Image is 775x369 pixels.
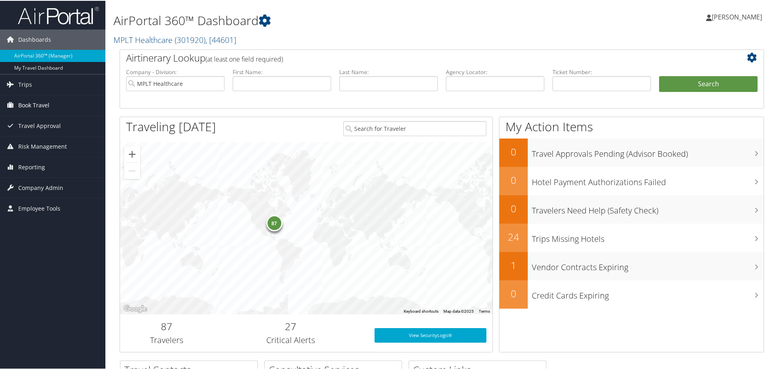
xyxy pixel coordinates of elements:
[343,120,486,135] input: Search for Traveler
[532,228,764,244] h3: Trips Missing Hotels
[113,11,551,28] h1: AirPortal 360™ Dashboard
[499,258,528,271] h2: 1
[122,303,149,314] img: Google
[446,67,544,75] label: Agency Locator:
[18,5,99,24] img: airportal-logo.png
[266,214,282,230] div: 87
[18,115,61,135] span: Travel Approval
[18,94,49,115] span: Book Travel
[712,12,762,21] span: [PERSON_NAME]
[499,279,764,308] a: 0Credit Cards Expiring
[499,223,764,251] a: 24Trips Missing Hotels
[122,303,149,314] a: Open this area in Google Maps (opens a new window)
[206,34,236,45] span: , [ 44601 ]
[339,67,438,75] label: Last Name:
[659,75,758,92] button: Search
[706,4,770,28] a: [PERSON_NAME]
[532,257,764,272] h3: Vendor Contracts Expiring
[18,74,32,94] span: Trips
[126,67,225,75] label: Company - Division:
[532,143,764,159] h3: Travel Approvals Pending (Advisor Booked)
[499,194,764,223] a: 0Travelers Need Help (Safety Check)
[552,67,651,75] label: Ticket Number:
[124,145,140,162] button: Zoom in
[499,117,764,134] h1: My Action Items
[499,229,528,243] h2: 24
[532,172,764,187] h3: Hotel Payment Authorizations Failed
[219,319,362,333] h2: 27
[18,177,63,197] span: Company Admin
[18,198,60,218] span: Employee Tools
[499,286,528,300] h2: 0
[375,327,486,342] a: View SecurityLogic®
[124,162,140,178] button: Zoom out
[18,29,51,49] span: Dashboards
[126,50,704,64] h2: Airtinerary Lookup
[404,308,439,314] button: Keyboard shortcuts
[532,200,764,215] h3: Travelers Need Help (Safety Check)
[233,67,331,75] label: First Name:
[499,166,764,194] a: 0Hotel Payment Authorizations Failed
[532,285,764,301] h3: Credit Cards Expiring
[443,308,474,313] span: Map data ©2025
[499,144,528,158] h2: 0
[499,201,528,215] h2: 0
[126,319,207,333] h2: 87
[479,308,490,313] a: Terms (opens in new tab)
[175,34,206,45] span: ( 301920 )
[126,117,216,134] h1: Traveling [DATE]
[499,173,528,186] h2: 0
[499,138,764,166] a: 0Travel Approvals Pending (Advisor Booked)
[219,334,362,345] h3: Critical Alerts
[18,156,45,177] span: Reporting
[18,136,67,156] span: Risk Management
[113,34,236,45] a: MPLT Healthcare
[206,54,283,63] span: (at least one field required)
[499,251,764,279] a: 1Vendor Contracts Expiring
[126,334,207,345] h3: Travelers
